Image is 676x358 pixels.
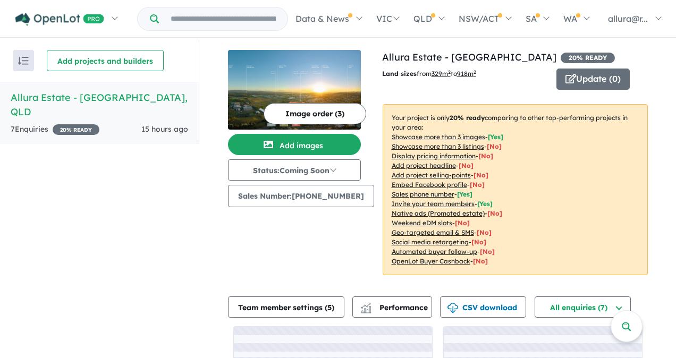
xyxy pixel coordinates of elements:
[382,51,556,63] a: Allura Estate - [GEOGRAPHIC_DATA]
[382,70,417,78] b: Land sizes
[362,303,428,312] span: Performance
[556,69,630,90] button: Update (0)
[457,190,472,198] span: [ Yes ]
[487,142,502,150] span: [ No ]
[477,200,493,208] span: [ Yes ]
[561,53,615,63] span: 20 % READY
[47,50,164,71] button: Add projects and builders
[383,104,648,275] p: Your project is only comparing to other top-performing projects in your area: - - - - - - - - - -...
[327,303,332,312] span: 5
[447,303,458,313] img: download icon
[450,114,485,122] b: 20 % ready
[361,306,371,313] img: bar-chart.svg
[392,248,477,255] u: Automated buyer follow-up
[448,69,451,75] sup: 2
[451,70,476,78] span: to
[392,219,452,227] u: Weekend eDM slots
[457,70,476,78] u: 918 m
[392,238,469,246] u: Social media retargeting
[474,69,476,75] sup: 2
[392,152,476,160] u: Display pricing information
[53,124,99,135] span: 20 % READY
[382,69,548,79] p: from
[392,228,474,236] u: Geo-targeted email & SMS
[228,50,361,130] img: Allura Estate - Bundamba
[228,185,374,207] button: Sales Number:[PHONE_NUMBER]
[392,142,484,150] u: Showcase more than 3 listings
[392,190,454,198] u: Sales phone number
[608,13,648,24] span: allura@r...
[11,90,188,119] h5: Allura Estate - [GEOGRAPHIC_DATA] , QLD
[392,257,470,265] u: OpenLot Buyer Cashback
[459,161,474,169] span: [ No ]
[478,152,493,160] span: [ No ]
[392,181,467,189] u: Embed Facebook profile
[264,103,366,124] button: Image order (3)
[535,296,631,318] button: All enquiries (7)
[392,171,471,179] u: Add project selling-points
[488,133,503,141] span: [ Yes ]
[480,248,495,255] span: [No]
[141,124,188,134] span: 15 hours ago
[440,296,526,318] button: CSV download
[455,219,470,227] span: [No]
[470,181,485,189] span: [ No ]
[474,171,488,179] span: [ No ]
[228,134,361,155] button: Add images
[487,209,502,217] span: [No]
[15,13,104,26] img: Openlot PRO Logo White
[432,70,451,78] u: 329 m
[161,7,285,30] input: Try estate name, suburb, builder or developer
[392,200,475,208] u: Invite your team members
[473,257,488,265] span: [No]
[471,238,486,246] span: [No]
[228,296,344,318] button: Team member settings (5)
[477,228,492,236] span: [No]
[392,161,456,169] u: Add project headline
[392,133,485,141] u: Showcase more than 3 images
[228,159,361,181] button: Status:Coming Soon
[392,209,485,217] u: Native ads (Promoted estate)
[361,303,370,309] img: line-chart.svg
[18,57,29,65] img: sort.svg
[11,123,99,136] div: 7 Enquir ies
[352,296,432,318] button: Performance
